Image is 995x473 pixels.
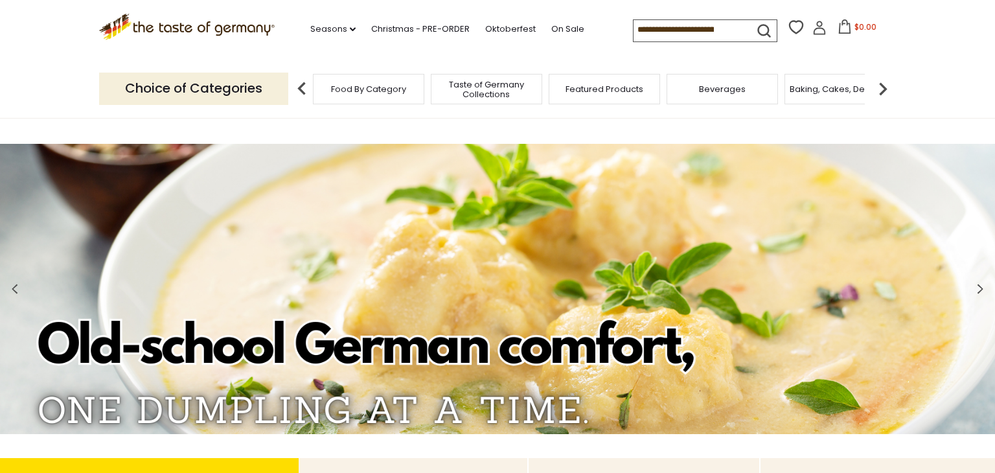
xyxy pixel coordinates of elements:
a: Christmas - PRE-ORDER [371,22,470,36]
a: On Sale [551,22,584,36]
img: previous arrow [289,76,315,102]
a: Taste of Germany Collections [435,80,538,99]
span: $0.00 [854,21,876,32]
a: Beverages [699,84,746,94]
a: Food By Category [331,84,406,94]
a: Featured Products [566,84,643,94]
a: Oktoberfest [485,22,536,36]
a: Baking, Cakes, Desserts [790,84,890,94]
img: next arrow [870,76,896,102]
a: Seasons [310,22,356,36]
p: Choice of Categories [99,73,288,104]
button: $0.00 [829,19,884,39]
